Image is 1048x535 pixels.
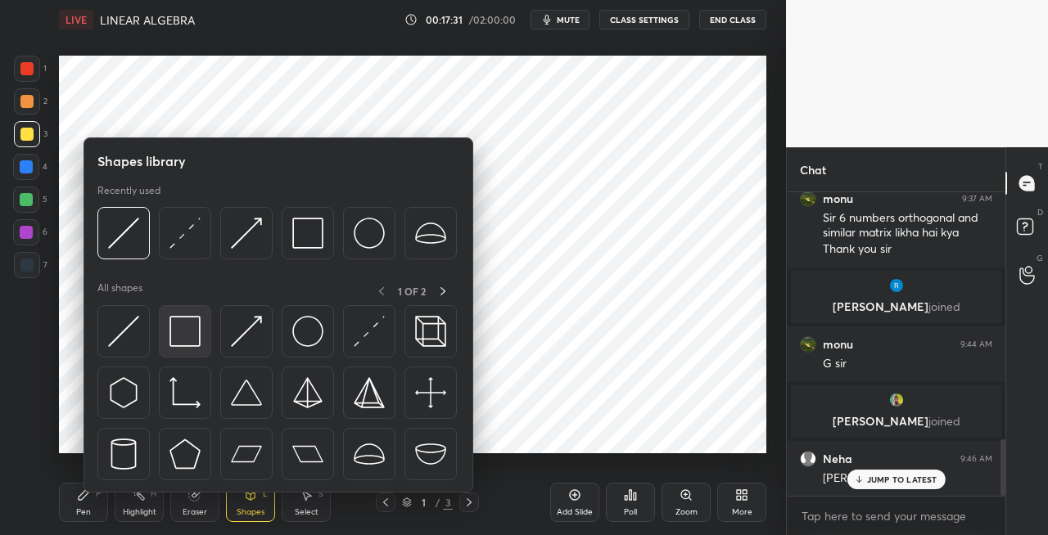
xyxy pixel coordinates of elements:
img: svg+xml;charset=utf-8,%3Csvg%20xmlns%3D%22http%3A%2F%2Fwww.w3.org%2F2000%2Fsvg%22%20width%3D%2234... [292,377,323,408]
img: a42d542e65be4f44a9671e32a93e1c1c.jpg [800,336,816,353]
h5: Shapes library [97,151,186,171]
img: svg+xml;charset=utf-8,%3Csvg%20xmlns%3D%22http%3A%2F%2Fwww.w3.org%2F2000%2Fsvg%22%20width%3D%2228... [108,438,139,470]
div: 1 [14,56,47,82]
img: svg+xml;charset=utf-8,%3Csvg%20xmlns%3D%22http%3A%2F%2Fwww.w3.org%2F2000%2Fsvg%22%20width%3D%2235... [415,316,446,347]
img: 3 [888,392,905,408]
div: 3 [443,495,453,510]
div: S [318,490,323,498]
button: mute [531,10,589,29]
img: svg+xml;charset=utf-8,%3Csvg%20xmlns%3D%22http%3A%2F%2Fwww.w3.org%2F2000%2Fsvg%22%20width%3D%2236... [292,316,323,347]
div: grid [787,192,1005,496]
div: Add Slide [557,508,593,516]
p: Recently used [97,184,160,197]
h6: Neha [823,452,852,466]
div: 9:44 AM [960,339,992,349]
div: Highlight [123,508,156,516]
div: More [732,508,752,516]
div: Poll [624,508,637,516]
div: Pen [76,508,91,516]
img: svg+xml;charset=utf-8,%3Csvg%20xmlns%3D%22http%3A%2F%2Fwww.w3.org%2F2000%2Fsvg%22%20width%3D%2244... [231,438,262,470]
img: svg+xml;charset=utf-8,%3Csvg%20xmlns%3D%22http%3A%2F%2Fwww.w3.org%2F2000%2Fsvg%22%20width%3D%2238... [415,218,446,249]
img: e6a49f4b16354620bd5ce7aa347f2201.69983049_3 [888,277,905,294]
img: svg+xml;charset=utf-8,%3Csvg%20xmlns%3D%22http%3A%2F%2Fwww.w3.org%2F2000%2Fsvg%22%20width%3D%2234... [169,438,201,470]
p: All shapes [97,281,142,302]
div: L [263,490,268,498]
img: svg+xml;charset=utf-8,%3Csvg%20xmlns%3D%22http%3A%2F%2Fwww.w3.org%2F2000%2Fsvg%22%20width%3D%2230... [108,377,139,408]
p: [PERSON_NAME] [801,415,992,428]
img: svg+xml;charset=utf-8,%3Csvg%20xmlns%3D%22http%3A%2F%2Fwww.w3.org%2F2000%2Fsvg%22%20width%3D%2238... [415,438,446,470]
h6: monu [823,337,853,352]
div: 2 [14,88,47,115]
p: T [1038,160,1043,173]
img: svg+xml;charset=utf-8,%3Csvg%20xmlns%3D%22http%3A%2F%2Fwww.w3.org%2F2000%2Fsvg%22%20width%3D%2230... [231,218,262,249]
span: joined [928,299,960,314]
img: svg+xml;charset=utf-8,%3Csvg%20xmlns%3D%22http%3A%2F%2Fwww.w3.org%2F2000%2Fsvg%22%20width%3D%2230... [169,218,201,249]
p: D [1037,206,1043,218]
div: 3 [14,121,47,147]
div: G sir [823,356,992,372]
div: H [151,490,156,498]
div: 4 [13,154,47,180]
img: svg+xml;charset=utf-8,%3Csvg%20xmlns%3D%22http%3A%2F%2Fwww.w3.org%2F2000%2Fsvg%22%20width%3D%2230... [108,316,139,347]
img: svg+xml;charset=utf-8,%3Csvg%20xmlns%3D%22http%3A%2F%2Fwww.w3.org%2F2000%2Fsvg%22%20width%3D%2230... [231,316,262,347]
img: svg+xml;charset=utf-8,%3Csvg%20xmlns%3D%22http%3A%2F%2Fwww.w3.org%2F2000%2Fsvg%22%20width%3D%2233... [169,377,201,408]
div: 7 [14,252,47,278]
p: [PERSON_NAME] [801,300,992,313]
img: svg+xml;charset=utf-8,%3Csvg%20xmlns%3D%22http%3A%2F%2Fwww.w3.org%2F2000%2Fsvg%22%20width%3D%2238... [231,377,262,408]
img: svg+xml;charset=utf-8,%3Csvg%20xmlns%3D%22http%3A%2F%2Fwww.w3.org%2F2000%2Fsvg%22%20width%3D%2236... [354,218,385,249]
span: joined [928,413,960,429]
button: CLASS SETTINGS [599,10,689,29]
div: 5 [13,187,47,213]
div: P [96,490,101,498]
span: mute [557,14,580,25]
div: Select [295,508,318,516]
div: Thank you sir [823,241,992,258]
img: svg+xml;charset=utf-8,%3Csvg%20xmlns%3D%22http%3A%2F%2Fwww.w3.org%2F2000%2Fsvg%22%20width%3D%2234... [169,316,201,347]
div: 9:46 AM [960,454,992,464]
img: default.png [800,451,816,467]
img: svg+xml;charset=utf-8,%3Csvg%20xmlns%3D%22http%3A%2F%2Fwww.w3.org%2F2000%2Fsvg%22%20width%3D%2234... [354,377,385,408]
p: Chat [787,148,839,191]
h6: monu [823,191,853,206]
h4: LINEAR ALGEBRA [100,12,195,28]
div: 6 [13,219,47,245]
p: G [1037,252,1043,264]
img: svg+xml;charset=utf-8,%3Csvg%20xmlns%3D%22http%3A%2F%2Fwww.w3.org%2F2000%2Fsvg%22%20width%3D%2240... [415,377,446,408]
img: svg+xml;charset=utf-8,%3Csvg%20xmlns%3D%22http%3A%2F%2Fwww.w3.org%2F2000%2Fsvg%22%20width%3D%2244... [292,438,323,470]
button: End Class [699,10,766,29]
img: a42d542e65be4f44a9671e32a93e1c1c.jpg [800,191,816,207]
div: 1 [415,497,431,507]
p: 1 OF 2 [398,285,426,298]
div: LIVE [59,10,93,29]
div: [PERSON_NAME] [823,470,992,487]
div: Zoom [675,508,698,516]
img: svg+xml;charset=utf-8,%3Csvg%20xmlns%3D%22http%3A%2F%2Fwww.w3.org%2F2000%2Fsvg%22%20width%3D%2230... [354,316,385,347]
img: svg+xml;charset=utf-8,%3Csvg%20xmlns%3D%22http%3A%2F%2Fwww.w3.org%2F2000%2Fsvg%22%20width%3D%2238... [354,438,385,470]
div: / [435,497,440,507]
div: Sir 6 numbers orthogonal and similar matrix likha hai kya [823,210,992,241]
div: 9:37 AM [962,194,992,204]
div: Shapes [237,508,264,516]
div: Eraser [183,508,207,516]
p: JUMP TO LATEST [867,474,937,484]
img: svg+xml;charset=utf-8,%3Csvg%20xmlns%3D%22http%3A%2F%2Fwww.w3.org%2F2000%2Fsvg%22%20width%3D%2234... [292,218,323,249]
img: svg+xml;charset=utf-8,%3Csvg%20xmlns%3D%22http%3A%2F%2Fwww.w3.org%2F2000%2Fsvg%22%20width%3D%2230... [108,218,139,249]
